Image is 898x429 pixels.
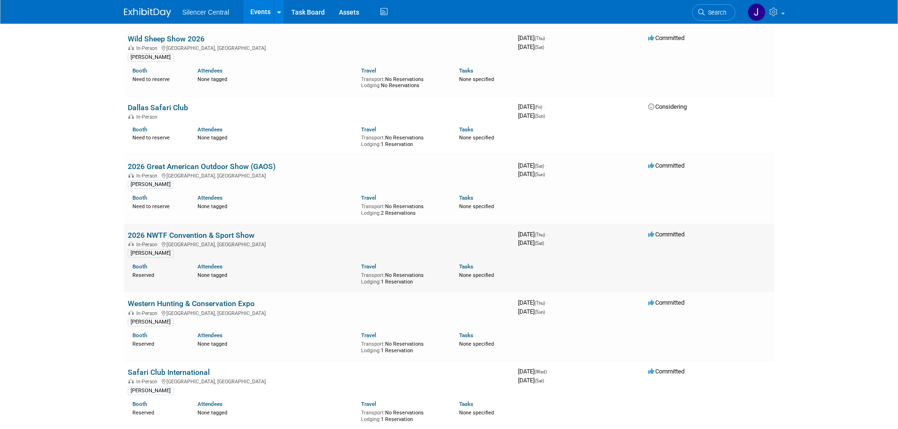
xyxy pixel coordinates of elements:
[361,210,381,216] span: Lodging:
[518,239,544,246] span: [DATE]
[535,241,544,246] span: (Sat)
[361,67,376,74] a: Travel
[128,171,511,179] div: [GEOGRAPHIC_DATA], [GEOGRAPHIC_DATA]
[535,172,545,177] span: (Sun)
[748,3,766,21] img: Jessica Crawford
[136,310,160,316] span: In-Person
[518,170,545,178] span: [DATE]
[136,379,160,385] span: In-Person
[361,82,381,89] span: Lodging:
[198,67,222,74] a: Attendees
[648,299,684,306] span: Committed
[535,113,545,119] span: (Sun)
[128,387,173,395] div: [PERSON_NAME]
[128,368,210,377] a: Safari Club International
[518,231,548,238] span: [DATE]
[361,341,385,347] span: Transport:
[132,194,147,201] a: Booth
[128,299,255,308] a: Western Hunting & Conservation Expo
[518,34,548,41] span: [DATE]
[459,135,494,141] span: None specified
[459,203,494,210] span: None specified
[128,240,511,248] div: [GEOGRAPHIC_DATA], [GEOGRAPHIC_DATA]
[535,232,545,237] span: (Thu)
[198,133,354,141] div: None tagged
[128,162,276,171] a: 2026 Great American Outdoor Show (GAOS)
[182,8,230,16] span: Silencer Central
[128,231,255,240] a: 2026 NWTF Convention & Sport Show
[518,368,550,375] span: [DATE]
[518,112,545,119] span: [DATE]
[136,173,160,179] span: In-Person
[198,202,354,210] div: None tagged
[361,348,381,354] span: Lodging:
[535,36,545,41] span: (Thu)
[132,270,184,279] div: Reserved
[128,173,134,178] img: In-Person Event
[128,379,134,383] img: In-Person Event
[128,242,134,246] img: In-Person Event
[648,231,684,238] span: Committed
[361,408,445,422] div: No Reservations 1 Reservation
[459,194,473,201] a: Tasks
[128,249,173,258] div: [PERSON_NAME]
[136,242,160,248] span: In-Person
[535,378,544,383] span: (Sat)
[198,408,354,416] div: None tagged
[361,272,385,278] span: Transport:
[361,135,385,141] span: Transport:
[361,202,445,216] div: No Reservations 2 Reservations
[132,202,184,210] div: Need to reserve
[128,34,205,43] a: Wild Sheep Show 2026
[132,263,147,270] a: Booth
[132,408,184,416] div: Reserved
[198,332,222,339] a: Attendees
[535,300,545,306] span: (Thu)
[544,103,545,110] span: -
[518,377,544,384] span: [DATE]
[459,410,494,416] span: None specified
[361,263,376,270] a: Travel
[132,126,147,133] a: Booth
[459,341,494,347] span: None specified
[535,45,544,50] span: (Sat)
[128,318,173,326] div: [PERSON_NAME]
[198,339,354,348] div: None tagged
[648,103,687,110] span: Considering
[545,162,547,169] span: -
[535,369,547,374] span: (Wed)
[648,368,684,375] span: Committed
[546,34,548,41] span: -
[361,194,376,201] a: Travel
[132,339,184,348] div: Reserved
[648,34,684,41] span: Committed
[361,279,381,285] span: Lodging:
[535,105,542,110] span: (Fri)
[198,74,354,83] div: None tagged
[459,332,473,339] a: Tasks
[518,162,547,169] span: [DATE]
[518,43,544,50] span: [DATE]
[692,4,735,21] a: Search
[361,74,445,89] div: No Reservations No Reservations
[648,162,684,169] span: Committed
[198,401,222,407] a: Attendees
[124,8,171,17] img: ExhibitDay
[361,203,385,210] span: Transport:
[361,416,381,422] span: Lodging:
[128,103,188,112] a: Dallas Safari Club
[361,76,385,82] span: Transport:
[128,114,134,119] img: In-Person Event
[705,9,726,16] span: Search
[361,126,376,133] a: Travel
[361,410,385,416] span: Transport:
[459,401,473,407] a: Tasks
[128,180,173,189] div: [PERSON_NAME]
[518,308,545,315] span: [DATE]
[136,45,160,51] span: In-Person
[132,74,184,83] div: Need to reserve
[198,126,222,133] a: Attendees
[128,377,511,385] div: [GEOGRAPHIC_DATA], [GEOGRAPHIC_DATA]
[546,231,548,238] span: -
[136,114,160,120] span: In-Person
